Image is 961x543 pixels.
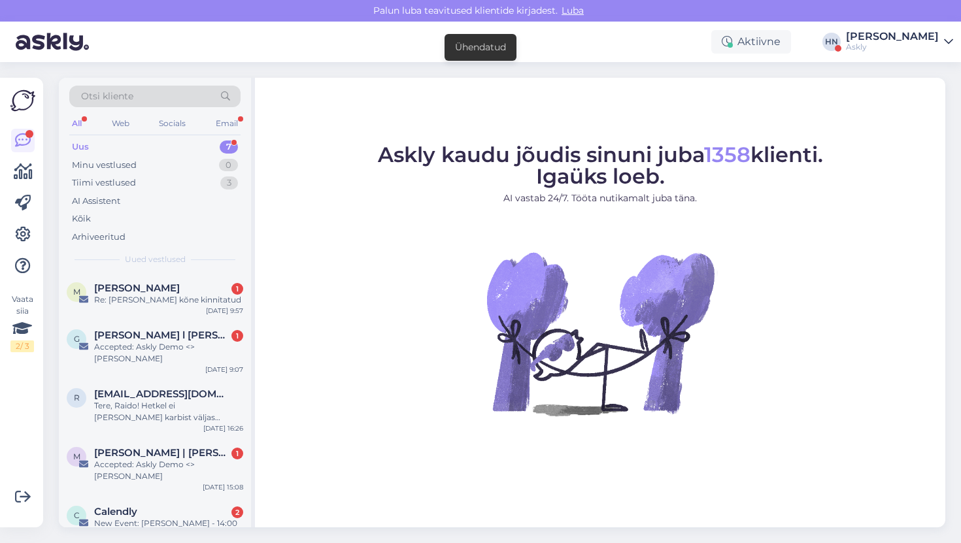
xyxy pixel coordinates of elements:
img: No Chat active [482,216,718,451]
div: Askly [846,42,939,52]
div: 2 [231,506,243,518]
span: M [73,452,80,461]
span: raido@limegrow.com [94,388,230,400]
div: [DATE] 15:08 [203,482,243,492]
span: Uued vestlused [125,254,186,265]
div: Re: [PERSON_NAME] kõne kinnitatud [94,294,243,306]
span: Otsi kliente [81,90,133,103]
div: 1 [231,330,243,342]
div: 3 [220,176,238,189]
div: Tere, Raido! Hetkel ei [PERSON_NAME] karbist väljas geneerilist API-t ega webhooki, mis võimaldak... [94,400,243,423]
div: Vaata siia [10,293,34,352]
span: Luba [558,5,588,16]
span: C [74,510,80,520]
div: 1 [231,283,243,295]
img: Askly Logo [10,88,35,113]
div: Aktiivne [711,30,791,54]
div: Arhiveeritud [72,231,126,244]
div: 7 [220,140,238,154]
div: 2 / 3 [10,340,34,352]
div: All [69,115,84,132]
span: Michael Sander [94,282,180,294]
span: Marit Raudsik | ROHE AUTO [94,447,230,459]
div: New Event: [PERSON_NAME] - 14:00 [DATE] - Askly Demo [94,518,243,541]
div: Minu vestlused [72,159,137,172]
div: Accepted: Askly Demo <> [PERSON_NAME] [94,341,243,365]
span: Gert Rohtla l ROHE AUTO [94,329,230,341]
span: Askly kaudu jõudis sinuni juba klienti. Igaüks loeb. [378,142,823,189]
div: Uus [72,140,89,154]
div: Web [109,115,132,132]
div: AI Assistent [72,195,120,208]
div: Tiimi vestlused [72,176,136,189]
div: Kõik [72,212,91,225]
div: 0 [219,159,238,172]
span: G [74,334,80,344]
div: Ühendatud [455,41,506,54]
span: 1358 [704,142,750,167]
span: Calendly [94,506,137,518]
a: [PERSON_NAME]Askly [846,31,953,52]
div: Email [213,115,241,132]
div: [DATE] 9:57 [206,306,243,316]
div: HN [822,33,841,51]
p: AI vastab 24/7. Tööta nutikamalt juba täna. [378,191,823,205]
div: [DATE] 9:07 [205,365,243,374]
div: Socials [156,115,188,132]
div: 1 [231,448,243,459]
span: M [73,287,80,297]
div: [PERSON_NAME] [846,31,939,42]
div: [DATE] 16:26 [203,423,243,433]
span: r [74,393,80,403]
div: Accepted: Askly Demo <> [PERSON_NAME] [94,459,243,482]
